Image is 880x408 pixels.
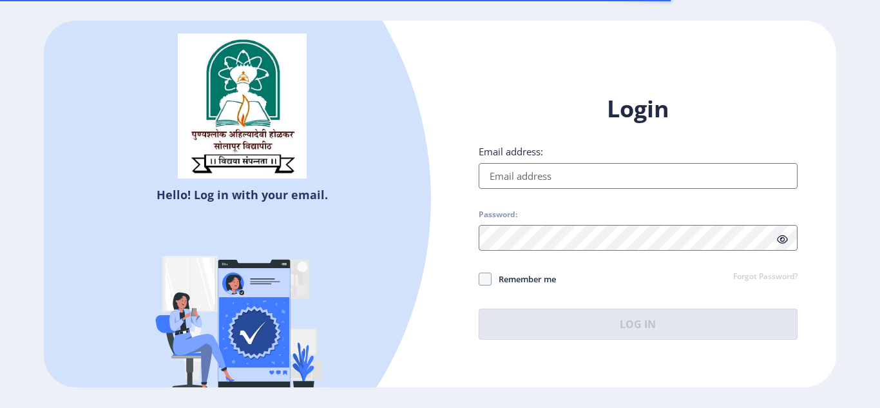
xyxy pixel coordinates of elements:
a: Forgot Password? [733,271,798,283]
label: Password: [479,209,517,220]
button: Log In [479,309,798,340]
span: Remember me [492,271,556,287]
input: Email address [479,163,798,189]
img: sulogo.png [178,34,307,179]
label: Email address: [479,145,543,158]
h1: Login [479,93,798,124]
